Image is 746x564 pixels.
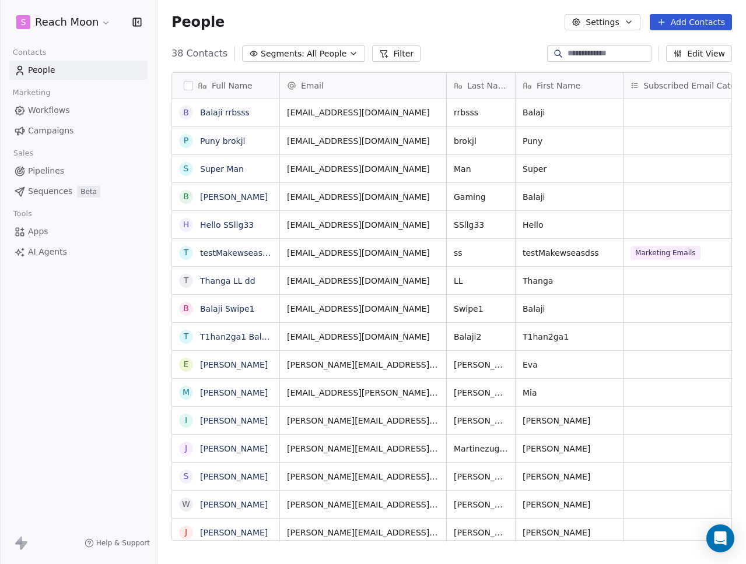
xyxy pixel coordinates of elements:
span: Full Name [212,80,253,91]
span: [PERSON_NAME] [523,499,616,510]
a: Thanga LL dd [200,276,255,285]
a: Hello SSllg33 [200,220,254,230]
span: Eva [523,359,616,371]
span: LL [454,275,508,287]
a: Puny brokjl [200,136,245,146]
a: Campaigns [9,121,148,140]
a: People [9,61,148,80]
span: Swipe1 [454,303,508,315]
span: ss [454,247,508,259]
span: Help & Support [96,538,150,548]
span: Balaji [523,303,616,315]
span: Reach Moon [35,15,99,30]
div: Open Intercom Messenger [706,524,734,552]
span: [EMAIL_ADDRESS][DOMAIN_NAME] [287,191,439,203]
a: Balaji Swipe1 [200,304,255,313]
span: [PERSON_NAME] [523,471,616,482]
div: Last Name [447,73,515,98]
div: J [185,526,187,538]
span: Email [301,80,324,91]
div: M [183,386,190,399]
span: Workflows [28,104,70,117]
span: [EMAIL_ADDRESS][DOMAIN_NAME] [287,219,439,231]
a: Pipelines [9,161,148,181]
span: [PERSON_NAME] [454,471,508,482]
span: All People [307,48,346,60]
button: Filter [372,45,421,62]
span: testMakewseasdss [523,247,616,259]
div: S [184,163,189,175]
span: AI Agents [28,246,67,258]
span: [EMAIL_ADDRESS][DOMAIN_NAME] [287,275,439,287]
button: Add Contacts [650,14,732,30]
span: [EMAIL_ADDRESS][DOMAIN_NAME] [287,163,439,175]
span: First Name [537,80,580,91]
div: W [182,498,190,510]
div: T [184,330,189,343]
span: rrbsss [454,107,508,118]
span: Marketing [8,84,55,101]
div: t [184,246,189,259]
div: B [183,107,189,119]
a: Help & Support [85,538,150,548]
div: B [183,302,189,315]
span: [PERSON_NAME] [454,359,508,371]
span: Balaji2 [454,331,508,343]
span: Campaigns [28,125,73,137]
div: Email [280,73,446,98]
span: [EMAIL_ADDRESS][DOMAIN_NAME] [287,107,439,118]
span: Super [523,163,616,175]
span: Puny [523,135,616,147]
span: Sequences [28,185,72,198]
span: Segments: [261,48,304,60]
span: Martinezugbv [454,443,508,454]
span: [PERSON_NAME][EMAIL_ADDRESS][PERSON_NAME][DOMAIN_NAME] [287,415,439,426]
div: P [184,135,188,147]
span: [PERSON_NAME][EMAIL_ADDRESS][PERSON_NAME][DOMAIN_NAME] [287,499,439,510]
span: 38 Contacts [171,47,227,61]
span: Hello [523,219,616,231]
span: [EMAIL_ADDRESS][DOMAIN_NAME] [287,247,439,259]
a: [PERSON_NAME] [200,528,268,537]
div: Full Name [172,73,279,98]
span: [PERSON_NAME] [523,443,616,454]
span: brokjl [454,135,508,147]
a: Workflows [9,101,148,120]
span: Man [454,163,508,175]
span: Mia [523,387,616,399]
div: First Name [516,73,623,98]
span: [EMAIL_ADDRESS][DOMAIN_NAME] [287,331,439,343]
span: T1han2ga1 [523,331,616,343]
span: Pipelines [28,165,64,177]
span: People [28,64,55,76]
div: S [184,470,189,482]
a: Balaji rrbsss [200,108,250,117]
span: [PERSON_NAME][EMAIL_ADDRESS][PERSON_NAME][DOMAIN_NAME] [287,527,439,538]
span: [EMAIL_ADDRESS][DOMAIN_NAME] [287,303,439,315]
a: Apps [9,222,148,241]
button: Edit View [666,45,732,62]
div: J [185,442,187,454]
span: [PERSON_NAME] [523,527,616,538]
div: T [184,274,189,287]
span: People [171,13,225,31]
a: [PERSON_NAME] [200,444,268,453]
a: [PERSON_NAME] [200,472,268,481]
span: [PERSON_NAME] [454,499,508,510]
a: T1han2ga1 Balaji2 [200,332,276,341]
span: [PERSON_NAME] [454,527,508,538]
a: [PERSON_NAME] [200,416,268,425]
span: [EMAIL_ADDRESS][PERSON_NAME][DOMAIN_NAME] [287,387,439,399]
a: testMakewseasdss ss [200,248,288,258]
span: Balaji [523,191,616,203]
span: Contacts [8,44,51,61]
a: Super Man [200,164,244,174]
span: Thanga [523,275,616,287]
span: [EMAIL_ADDRESS][DOMAIN_NAME] [287,135,439,147]
span: [PERSON_NAME][EMAIL_ADDRESS][PERSON_NAME][DOMAIN_NAME] [287,443,439,454]
span: Beta [77,186,100,198]
span: Tools [8,205,37,223]
span: Balaji [523,107,616,118]
button: Settings [565,14,640,30]
div: E [184,358,189,371]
